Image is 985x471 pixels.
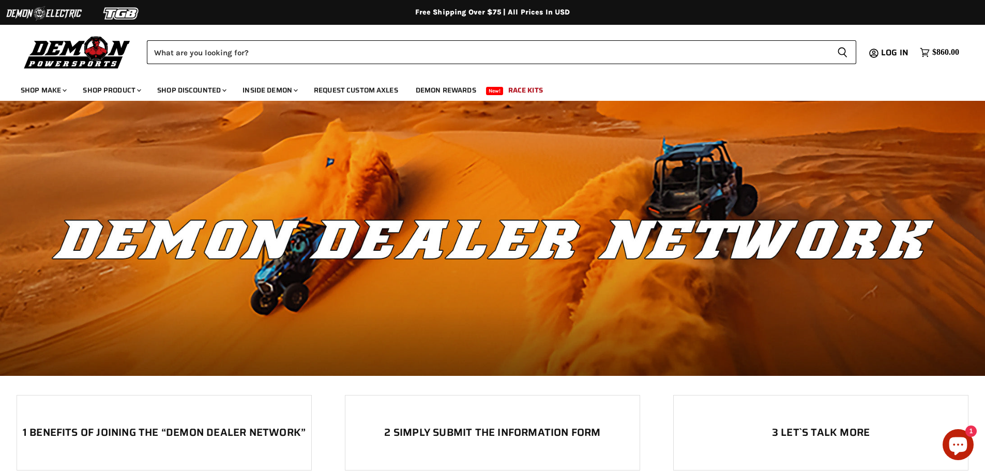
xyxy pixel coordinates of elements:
ul: Main menu [13,75,957,101]
a: Shop Product [75,80,147,101]
a: Shop Make [13,80,73,101]
a: Shop Discounted [149,80,233,101]
inbox-online-store-chat: Shopify online store chat [939,429,977,463]
h2: 1 Benefits of joining the “Demon Dealer Network” [17,427,312,438]
form: Product [147,40,856,64]
span: Log in [881,46,908,59]
img: TGB Logo 2 [83,4,160,23]
a: Inside Demon [235,80,304,101]
input: Search [147,40,829,64]
img: Demon Powersports [21,34,134,70]
button: Search [829,40,856,64]
h2: 2 Simply submit the information form [345,427,640,438]
a: Request Custom Axles [306,80,406,101]
a: Demon Rewards [408,80,484,101]
a: Log in [876,48,915,57]
span: $860.00 [932,48,959,57]
span: New! [486,87,504,95]
a: $860.00 [915,45,964,60]
img: Demon Electric Logo 2 [5,4,83,23]
h2: 3 Let`s Talk More [674,427,968,438]
div: Free Shipping Over $75 | All Prices In USD [79,8,906,17]
a: Race Kits [501,80,551,101]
